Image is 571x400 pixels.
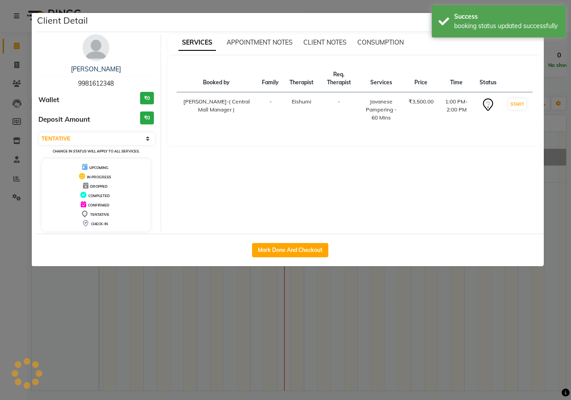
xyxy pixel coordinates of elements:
[439,65,474,92] th: Time
[90,184,108,189] span: DROPPED
[71,65,121,73] a: [PERSON_NAME]
[454,12,559,21] div: Success
[508,99,526,110] button: START
[37,14,88,27] h5: Client Detail
[403,65,439,92] th: Price
[227,38,293,46] span: APPOINTMENT NOTES
[88,203,109,207] span: CONFIRMED
[319,92,359,128] td: -
[303,38,347,46] span: CLIENT NOTES
[252,243,328,257] button: Mark Done And Checkout
[90,212,109,217] span: TENTATIVE
[409,98,434,106] div: ₹3,500.00
[83,34,109,61] img: avatar
[38,115,90,125] span: Deposit Amount
[91,222,108,226] span: CHECK-IN
[177,92,257,128] td: [PERSON_NAME]-( Central Mall Manager )
[78,79,114,87] span: 9981612348
[257,65,284,92] th: Family
[359,65,403,92] th: Services
[178,35,216,51] span: SERVICES
[364,98,398,122] div: Javanese Pampering - 60 Mins
[38,95,59,105] span: Wallet
[284,65,319,92] th: Therapist
[87,175,111,179] span: IN PROGRESS
[177,65,257,92] th: Booked by
[454,21,559,31] div: booking status updated successfully
[89,165,108,170] span: UPCOMING
[319,65,359,92] th: Req. Therapist
[439,92,474,128] td: 1:00 PM-2:00 PM
[88,194,110,198] span: COMPLETED
[140,92,154,105] h3: ₹0
[53,149,140,153] small: Change in status will apply to all services.
[140,111,154,124] h3: ₹0
[357,38,404,46] span: CONSUMPTION
[292,98,311,105] span: Eishumi
[474,65,502,92] th: Status
[257,92,284,128] td: -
